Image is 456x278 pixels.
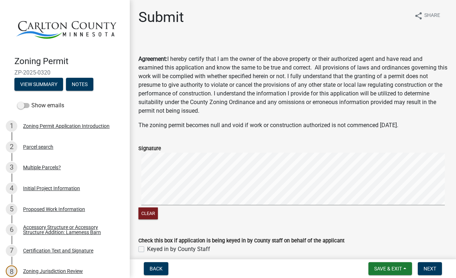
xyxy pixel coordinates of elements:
div: 8 [6,265,17,277]
div: 2 [6,141,17,153]
div: 1 [6,120,17,132]
div: Initial Project Information [23,186,80,191]
label: Check this box if application is being keyed in by County staff on behalf of the applicant [138,238,345,243]
div: Accessory Structure or Accessory Structure Addition: Lameness Barn [23,225,118,235]
span: Back [150,266,163,272]
div: 3 [6,162,17,173]
wm-modal-confirm: Notes [66,82,93,88]
h1: Submit [138,9,184,26]
button: Save & Exit [368,262,412,275]
span: Next [424,266,436,272]
div: Zoning Jurisdiction Review [23,269,83,274]
div: Parcel search [23,144,53,149]
div: 5 [6,203,17,215]
button: View Summary [14,78,63,91]
div: 7 [6,245,17,256]
span: Save & Exit [374,266,402,272]
p: I hereby certify that I am the owner of the above property or their authorized agent and have rea... [138,55,447,115]
label: Signature [138,146,161,151]
div: Certification Text and Signature [23,248,93,253]
button: Next [418,262,442,275]
wm-modal-confirm: Summary [14,82,63,88]
button: Clear [138,207,158,219]
div: Zoning Permit Application Introduction [23,124,110,129]
strong: Agreement: [138,55,167,62]
label: Keyed in by County Staff [147,245,210,254]
button: Back [144,262,168,275]
div: Proposed Work Information [23,207,85,212]
img: Carlton County, Minnesota [14,8,118,49]
h4: Zoning Permit [14,56,124,67]
p: The zoning permit becomes null and void if work or construction authorized is not commenced [DATE]. [138,121,447,130]
div: 6 [6,224,17,236]
button: Notes [66,78,93,91]
span: ZP-2025-0320 [14,69,115,76]
div: 4 [6,183,17,194]
label: Show emails [17,101,64,110]
div: Multiple Parcels? [23,165,61,170]
span: Share [424,12,440,20]
button: shareShare [408,9,446,23]
i: share [414,12,423,20]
